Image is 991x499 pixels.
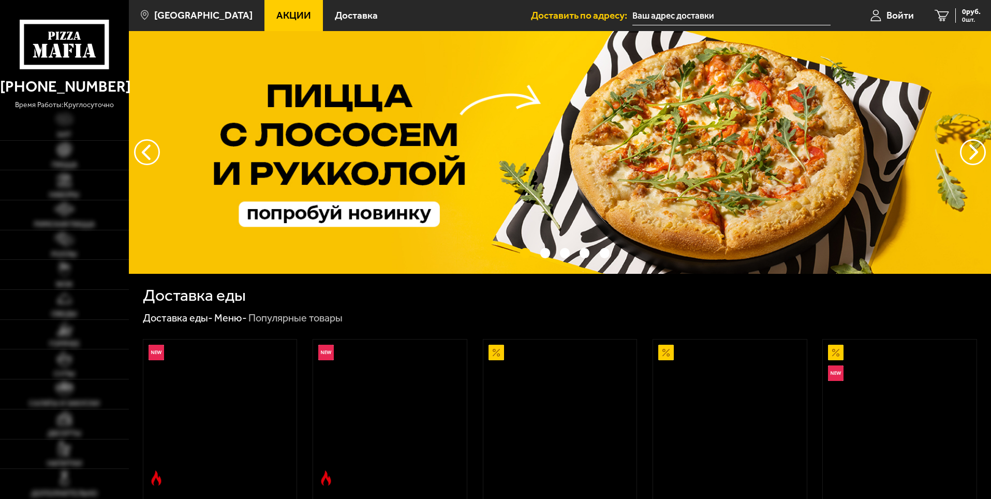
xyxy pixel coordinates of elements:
[540,248,550,258] button: точки переключения
[483,340,637,491] a: АкционныйАль-Шам 25 см (тонкое тесто)
[318,345,334,360] img: Новинка
[335,10,378,20] span: Доставка
[57,131,71,138] span: Хит
[886,10,914,20] span: Войти
[828,345,844,360] img: Акционный
[29,400,99,407] span: Салаты и закуски
[560,248,570,258] button: точки переключения
[51,251,77,258] span: Роллы
[56,281,73,288] span: WOK
[313,340,467,491] a: НовинкаОстрое блюдоРимская с мясным ассорти
[658,345,674,360] img: Акционный
[489,345,504,360] img: Акционный
[960,139,986,165] button: предыдущий
[48,430,81,437] span: Десерты
[580,248,589,258] button: точки переключения
[52,161,77,168] span: Пицца
[149,345,164,360] img: Новинка
[51,310,77,317] span: Обеды
[47,460,82,467] span: Напитки
[962,8,981,16] span: 0 руб.
[653,340,807,491] a: АкционныйПепперони 25 см (толстое с сыром)
[143,340,297,491] a: НовинкаОстрое блюдоРимская с креветками
[632,6,831,25] input: Ваш адрес доставки
[34,221,95,228] span: Римская пицца
[143,287,246,304] h1: Доставка еды
[54,370,75,377] span: Супы
[214,312,247,324] a: Меню-
[828,365,844,381] img: Новинка
[31,490,97,497] span: Дополнительно
[149,471,164,486] img: Острое блюдо
[143,312,213,324] a: Доставка еды-
[49,340,80,347] span: Горячее
[134,139,160,165] button: следующий
[318,471,334,486] img: Острое блюдо
[49,191,79,198] span: Наборы
[154,10,253,20] span: [GEOGRAPHIC_DATA]
[823,340,977,491] a: АкционныйНовинкаВсё включено
[248,312,343,325] div: Популярные товары
[276,10,311,20] span: Акции
[962,17,981,23] span: 0 шт.
[520,248,530,258] button: точки переключения
[531,10,632,20] span: Доставить по адресу:
[600,248,610,258] button: точки переключения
